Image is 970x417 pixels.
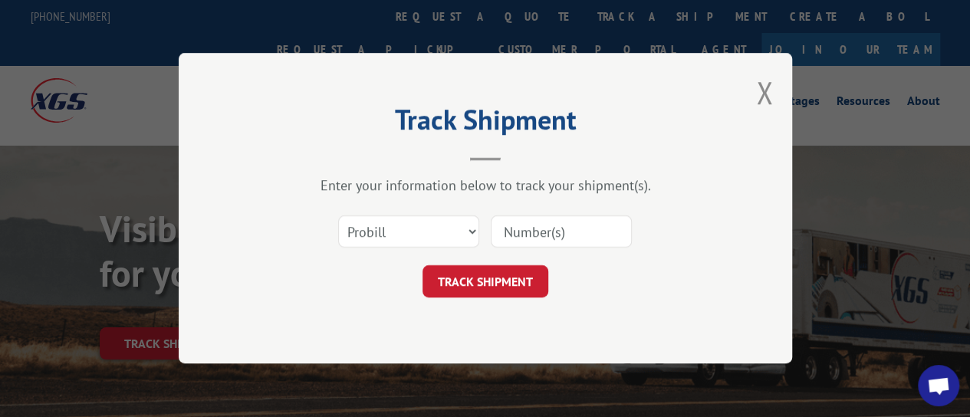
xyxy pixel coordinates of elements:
button: TRACK SHIPMENT [423,266,548,298]
div: Open chat [918,365,959,406]
button: Close modal [756,72,773,113]
div: Enter your information below to track your shipment(s). [255,177,715,195]
input: Number(s) [491,216,632,248]
h2: Track Shipment [255,109,715,138]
